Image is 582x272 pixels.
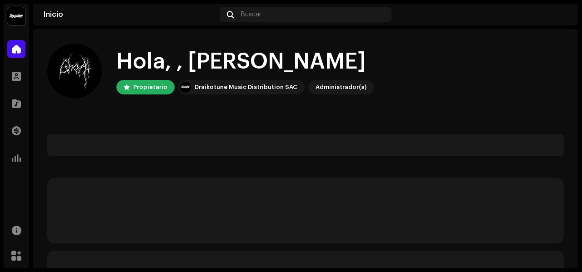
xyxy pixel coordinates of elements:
[47,44,102,98] img: 7e0dd715-d482-4d0c-9436-8c4bad650f7b
[133,82,167,93] div: Propietario
[195,82,297,93] div: Draikotune Music Distribution SAC
[553,7,567,22] img: 7e0dd715-d482-4d0c-9436-8c4bad650f7b
[316,82,366,93] div: Administrador(a)
[180,82,191,93] img: 10370c6a-d0e2-4592-b8a2-38f444b0ca44
[44,11,216,18] div: Inicio
[7,7,25,25] img: 10370c6a-d0e2-4592-b8a2-38f444b0ca44
[116,47,374,76] div: Hola, , [PERSON_NAME]
[241,11,261,18] span: Buscar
